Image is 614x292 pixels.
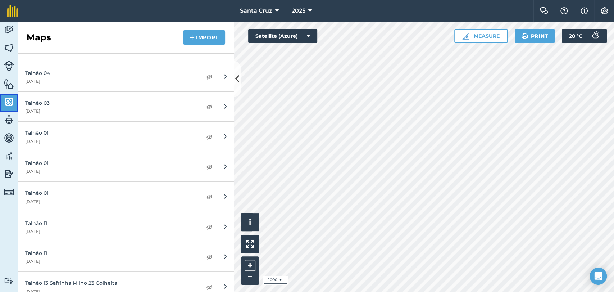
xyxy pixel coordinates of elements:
img: svg+xml;base64,PHN2ZyB4bWxucz0iaHR0cDovL3d3dy53My5vcmcvMjAwMC9zdmciIHdpZHRoPSIxOCIgaGVpZ2h0PSIyNC... [206,192,213,201]
img: svg+xml;base64,PD94bWwgdmVyc2lvbj0iMS4wIiBlbmNvZGluZz0idXRmLTgiPz4KPCEtLSBHZW5lcmF0b3I6IEFkb2JlIE... [4,187,14,197]
img: svg+xml;base64,PHN2ZyB4bWxucz0iaHR0cDovL3d3dy53My5vcmcvMjAwMC9zdmciIHdpZHRoPSIxOSIgaGVpZ2h0PSIyNC... [521,32,528,40]
span: Santa Cruz [240,6,272,15]
img: svg+xml;base64,PHN2ZyB4bWxucz0iaHR0cDovL3d3dy53My5vcmcvMjAwMC9zdmciIHdpZHRoPSIxOCIgaGVpZ2h0PSIyNC... [206,162,213,171]
button: + [245,260,255,271]
img: Four arrows, one pointing top left, one top right, one bottom right and the last bottom left [246,240,254,248]
div: [DATE] [25,229,195,234]
div: Talhão 11 [25,219,195,227]
img: svg+xml;base64,PD94bWwgdmVyc2lvbj0iMS4wIiBlbmNvZGluZz0idXRmLTgiPz4KPCEtLSBHZW5lcmF0b3I6IEFkb2JlIE... [4,132,14,143]
a: Talhão 11[DATE] [18,212,234,242]
img: svg+xml;base64,PD94bWwgdmVyc2lvbj0iMS4wIiBlbmNvZGluZz0idXRmLTgiPz4KPCEtLSBHZW5lcmF0b3I6IEFkb2JlIE... [4,24,14,35]
img: svg+xml;base64,PHN2ZyB4bWxucz0iaHR0cDovL3d3dy53My5vcmcvMjAwMC9zdmciIHdpZHRoPSIxOCIgaGVpZ2h0PSIyNC... [206,132,213,141]
button: Measure [454,29,508,43]
div: Talhão 01 [25,189,195,197]
h2: Maps [27,32,51,43]
a: Talhão 11[DATE] [18,242,234,272]
div: Talhão 11 [25,249,195,257]
button: 28 °C [562,29,607,43]
span: 2025 [291,6,305,15]
img: svg+xml;base64,PHN2ZyB4bWxucz0iaHR0cDovL3d3dy53My5vcmcvMjAwMC9zdmciIHdpZHRoPSIxOCIgaGVpZ2h0PSIyNC... [206,72,213,81]
div: [DATE] [25,139,195,144]
img: svg+xml;base64,PHN2ZyB4bWxucz0iaHR0cDovL3d3dy53My5vcmcvMjAwMC9zdmciIHdpZHRoPSIxOCIgaGVpZ2h0PSIyNC... [206,223,213,231]
img: svg+xml;base64,PD94bWwgdmVyc2lvbj0iMS4wIiBlbmNvZGluZz0idXRmLTgiPz4KPCEtLSBHZW5lcmF0b3I6IEFkb2JlIE... [4,169,14,179]
img: svg+xml;base64,PHN2ZyB4bWxucz0iaHR0cDovL3d3dy53My5vcmcvMjAwMC9zdmciIHdpZHRoPSI1NiIgaGVpZ2h0PSI2MC... [4,96,14,107]
div: [DATE] [25,199,195,205]
img: A cog icon [600,7,609,14]
span: i [249,217,251,226]
img: svg+xml;base64,PHN2ZyB4bWxucz0iaHR0cDovL3d3dy53My5vcmcvMjAwMC9zdmciIHdpZHRoPSIxNyIgaGVpZ2h0PSIxNy... [581,6,588,15]
img: svg+xml;base64,PHN2ZyB4bWxucz0iaHR0cDovL3d3dy53My5vcmcvMjAwMC9zdmciIHdpZHRoPSIxOCIgaGVpZ2h0PSIyNC... [206,283,213,291]
div: Open Intercom Messenger [590,268,607,285]
img: svg+xml;base64,PHN2ZyB4bWxucz0iaHR0cDovL3d3dy53My5vcmcvMjAwMC9zdmciIHdpZHRoPSIxNCIgaGVpZ2h0PSIyNC... [190,33,195,42]
button: – [245,271,255,281]
div: Talhão 13 Safrinha Milho 23 Colheita [25,279,195,287]
a: Talhão 03[DATE] [18,92,234,122]
img: A question mark icon [560,7,568,14]
img: svg+xml;base64,PD94bWwgdmVyc2lvbj0iMS4wIiBlbmNvZGluZz0idXRmLTgiPz4KPCEtLSBHZW5lcmF0b3I6IEFkb2JlIE... [588,29,602,43]
img: svg+xml;base64,PHN2ZyB4bWxucz0iaHR0cDovL3d3dy53My5vcmcvMjAwMC9zdmciIHdpZHRoPSIxOCIgaGVpZ2h0PSIyNC... [206,102,213,111]
div: Talhão 03 [25,99,195,107]
img: Ruler icon [462,32,469,40]
div: [DATE] [25,259,195,264]
div: Talhão 01 [25,159,195,167]
button: i [241,213,259,231]
img: svg+xml;base64,PHN2ZyB4bWxucz0iaHR0cDovL3d3dy53My5vcmcvMjAwMC9zdmciIHdpZHRoPSI1NiIgaGVpZ2h0PSI2MC... [4,42,14,53]
img: svg+xml;base64,PD94bWwgdmVyc2lvbj0iMS4wIiBlbmNvZGluZz0idXRmLTgiPz4KPCEtLSBHZW5lcmF0b3I6IEFkb2JlIE... [4,61,14,71]
div: [DATE] [25,108,195,114]
img: svg+xml;base64,PHN2ZyB4bWxucz0iaHR0cDovL3d3dy53My5vcmcvMjAwMC9zdmciIHdpZHRoPSIxOCIgaGVpZ2h0PSIyNC... [206,252,213,261]
img: svg+xml;base64,PD94bWwgdmVyc2lvbj0iMS4wIiBlbmNvZGluZz0idXRmLTgiPz4KPCEtLSBHZW5lcmF0b3I6IEFkb2JlIE... [4,151,14,161]
img: Two speech bubbles overlapping with the left bubble in the forefront [540,7,548,14]
div: Talhão 01 [25,129,195,137]
div: [DATE] [25,169,195,174]
button: Import [183,30,225,45]
span: 28 ° C [569,29,582,43]
div: Talhão 04 [25,69,195,77]
img: fieldmargin Logo [7,5,18,17]
img: svg+xml;base64,PD94bWwgdmVyc2lvbj0iMS4wIiBlbmNvZGluZz0idXRmLTgiPz4KPCEtLSBHZW5lcmF0b3I6IEFkb2JlIE... [4,114,14,125]
img: svg+xml;base64,PHN2ZyB4bWxucz0iaHR0cDovL3d3dy53My5vcmcvMjAwMC9zdmciIHdpZHRoPSI1NiIgaGVpZ2h0PSI2MC... [4,78,14,89]
a: Talhão 04[DATE] [18,62,234,92]
button: Print [515,29,555,43]
div: [DATE] [25,78,195,84]
a: Talhão 01[DATE] [18,122,234,152]
button: Satellite (Azure) [248,29,317,43]
img: svg+xml;base64,PD94bWwgdmVyc2lvbj0iMS4wIiBlbmNvZGluZz0idXRmLTgiPz4KPCEtLSBHZW5lcmF0b3I6IEFkb2JlIE... [4,277,14,284]
a: Talhão 01[DATE] [18,182,234,212]
a: Talhão 01[DATE] [18,152,234,182]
